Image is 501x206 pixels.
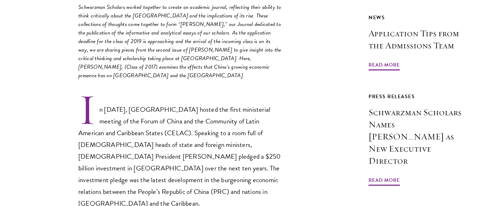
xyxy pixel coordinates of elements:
[369,92,465,101] div: Press Releases
[369,106,465,167] h3: Schwarzman Scholars Names [PERSON_NAME] as New Executive Director
[369,176,400,187] span: Read More
[78,3,281,80] em: Schwarzman Scholars worked together to create an academic journal, reflecting their ability to th...
[369,27,465,52] h3: Application Tips from the Admissions Team
[369,92,465,187] a: Press Releases Schwarzman Scholars Names [PERSON_NAME] as New Executive Director Read More
[369,60,400,72] span: Read More
[369,13,465,72] a: News Application Tips from the Admissions Team Read More
[369,13,465,22] div: News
